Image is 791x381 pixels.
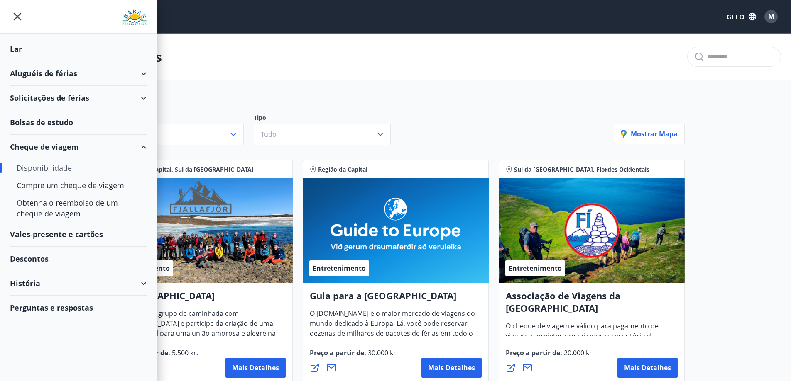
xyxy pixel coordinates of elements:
[122,165,254,173] font: Região da Capital, Sul da [GEOGRAPHIC_DATA]
[421,358,482,378] button: Mais detalhes
[17,198,118,218] font: Obtenha o reembolso de um cheque de viagem
[10,93,89,103] font: Solicitações de férias
[172,348,198,357] font: 5.500 kr.
[768,12,774,21] font: M
[17,163,72,173] font: Disponibilidade
[122,9,147,26] img: logotipo da união
[10,142,79,152] font: Cheque de viagem
[107,124,244,145] button: Tudo
[560,348,562,357] font: :
[506,289,620,314] font: Associação de Viagens da [GEOGRAPHIC_DATA]
[624,363,671,372] font: Mais detalhes
[564,348,594,357] font: 20.000 kr.
[10,303,93,313] font: Perguntas e respostas
[509,264,562,273] font: Entretenimento
[727,12,744,22] font: GELO
[168,348,170,357] font: :
[10,278,40,288] font: História
[114,289,215,302] font: [DEMOGRAPHIC_DATA]
[761,7,781,27] button: M
[10,254,49,264] font: Descontos
[10,68,77,78] font: Aluguéis de férias
[17,180,124,190] font: Compre um cheque de viagem
[114,309,276,348] font: Junte-se a um grupo de caminhada com [GEOGRAPHIC_DATA] e participe da criação de uma base saudáve...
[261,130,277,139] font: Tudo
[225,358,286,378] button: Mais detalhes
[368,348,398,357] font: 30.000 kr.
[313,264,366,273] font: Entretenimento
[514,165,649,173] font: Sul da [GEOGRAPHIC_DATA], Fiordes Ocidentais
[10,9,25,24] button: menu
[614,124,685,144] button: Mostrar mapa
[428,363,475,372] font: Mais detalhes
[364,348,366,357] font: :
[506,321,659,360] font: O cheque de viagem é válido para pagamento de viagens e projetos organizados no escritório da Ass...
[310,289,456,302] font: Guia para a [GEOGRAPHIC_DATA]
[631,129,678,138] font: Mostrar mapa
[310,309,480,368] font: O [DOMAIN_NAME] é o maior mercado de viagens do mundo dedicado à Europa. Lá, você pode reservar d...
[723,9,759,24] button: GELO
[318,165,367,173] font: Região da Capital
[254,114,266,121] font: Tipo
[10,117,73,127] font: Bolsas de estudo
[310,348,364,357] font: Preço a partir de
[254,124,391,145] button: Tudo
[10,44,22,54] font: Lar
[506,348,560,357] font: Preço a partir de
[617,358,678,378] button: Mais detalhes
[10,229,103,239] font: Vales-presente e cartões
[232,363,279,372] font: Mais detalhes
